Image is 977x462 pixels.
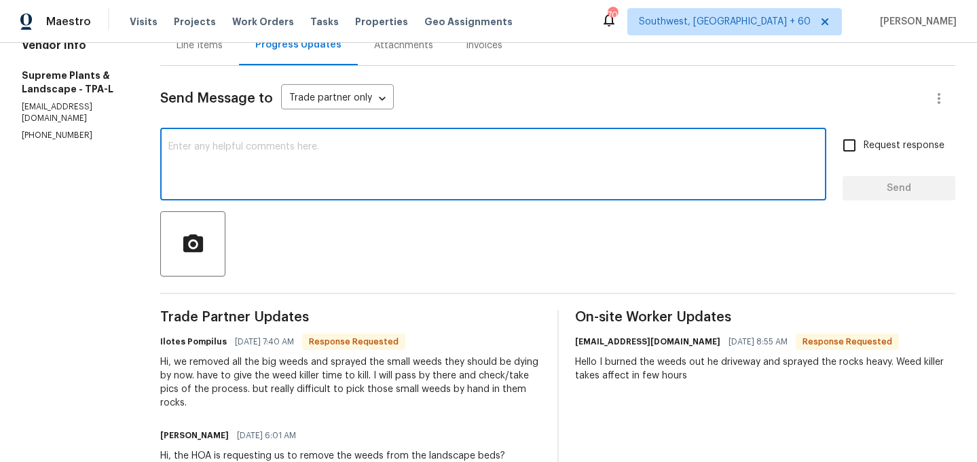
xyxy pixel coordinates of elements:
span: Projects [174,15,216,29]
div: Line Items [177,39,223,52]
div: Hi, we removed all the big weeds and sprayed the small weeds they should be dying by now. have to... [160,355,541,410]
span: [DATE] 8:55 AM [729,335,788,349]
span: Trade Partner Updates [160,310,541,324]
span: Southwest, [GEOGRAPHIC_DATA] + 60 [639,15,811,29]
span: Work Orders [232,15,294,29]
span: Tasks [310,17,339,26]
div: Progress Updates [255,38,342,52]
span: Response Requested [797,335,898,349]
span: Properties [355,15,408,29]
span: Visits [130,15,158,29]
h5: Supreme Plants & Landscape - TPA-L [22,69,128,96]
span: Maestro [46,15,91,29]
span: [DATE] 7:40 AM [235,335,294,349]
span: On-site Worker Updates [575,310,956,324]
h4: Vendor Info [22,39,128,52]
h6: Ilotes Pompilus [160,335,227,349]
h6: [PERSON_NAME] [160,429,229,442]
h6: [EMAIL_ADDRESS][DOMAIN_NAME] [575,335,720,349]
div: Hello I burned the weeds out he driveway and sprayed the rocks heavy. Weed killer takes affect in... [575,355,956,383]
span: Request response [864,139,944,153]
div: 707 [608,8,617,22]
div: Trade partner only [281,88,394,110]
span: [DATE] 6:01 AM [237,429,296,442]
div: Invoices [466,39,502,52]
span: Send Message to [160,92,273,105]
p: [EMAIL_ADDRESS][DOMAIN_NAME] [22,101,128,124]
span: Geo Assignments [424,15,513,29]
span: [PERSON_NAME] [874,15,957,29]
span: Response Requested [303,335,404,349]
div: Attachments [374,39,433,52]
p: [PHONE_NUMBER] [22,130,128,141]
